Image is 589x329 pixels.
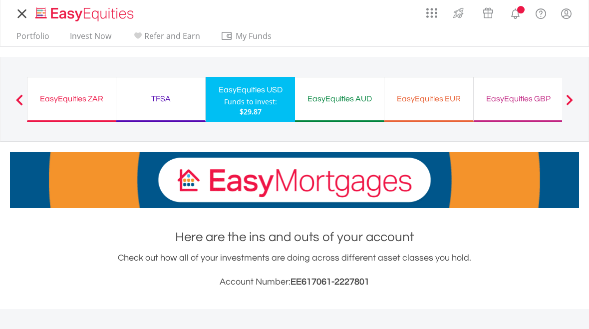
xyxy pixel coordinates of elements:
[12,31,53,46] a: Portfolio
[33,92,110,106] div: EasyEquities ZAR
[10,275,579,289] h3: Account Number:
[503,2,528,22] a: Notifications
[10,152,579,208] img: EasyMortage Promotion Banner
[420,2,444,18] a: AppsGrid
[144,30,200,41] span: Refer and Earn
[301,92,378,106] div: EasyEquities AUD
[450,5,467,21] img: thrive-v2.svg
[426,7,437,18] img: grid-menu-icon.svg
[66,31,115,46] a: Invest Now
[122,92,199,106] div: TFSA
[33,6,138,22] img: EasyEquities_Logo.png
[31,2,138,22] a: Home page
[291,277,369,287] span: EE617061-2227801
[10,228,579,246] h1: Here are the ins and outs of your account
[212,83,289,97] div: EasyEquities USD
[221,29,286,42] span: My Funds
[554,2,579,24] a: My Profile
[528,2,554,22] a: FAQ's and Support
[480,92,557,106] div: EasyEquities GBP
[480,5,496,21] img: vouchers-v2.svg
[560,99,580,109] button: Next
[128,31,204,46] a: Refer and Earn
[224,97,277,107] div: Funds to invest:
[240,107,262,116] span: $29.87
[10,251,579,289] div: Check out how all of your investments are doing across different asset classes you hold.
[9,99,29,109] button: Previous
[473,2,503,21] a: Vouchers
[390,92,467,106] div: EasyEquities EUR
